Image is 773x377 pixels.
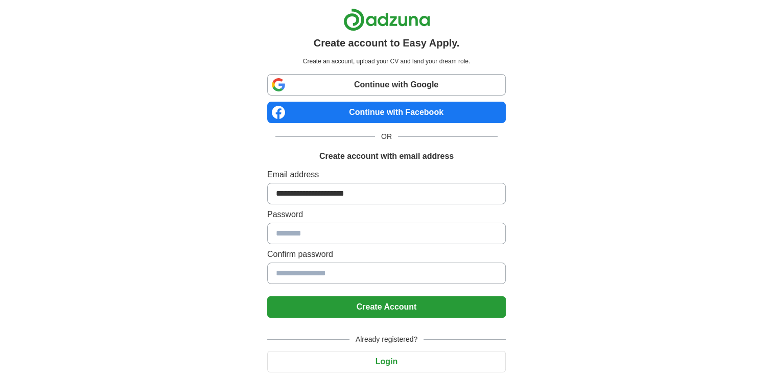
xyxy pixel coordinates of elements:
span: OR [375,131,398,142]
button: Create Account [267,296,506,318]
a: Continue with Facebook [267,102,506,123]
label: Password [267,208,506,221]
label: Confirm password [267,248,506,261]
a: Continue with Google [267,74,506,96]
a: Login [267,357,506,366]
p: Create an account, upload your CV and land your dream role. [269,57,504,66]
img: Adzuna logo [343,8,430,31]
button: Login [267,351,506,372]
h1: Create account with email address [319,150,454,162]
label: Email address [267,169,506,181]
span: Already registered? [349,334,424,345]
h1: Create account to Easy Apply. [314,35,460,51]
